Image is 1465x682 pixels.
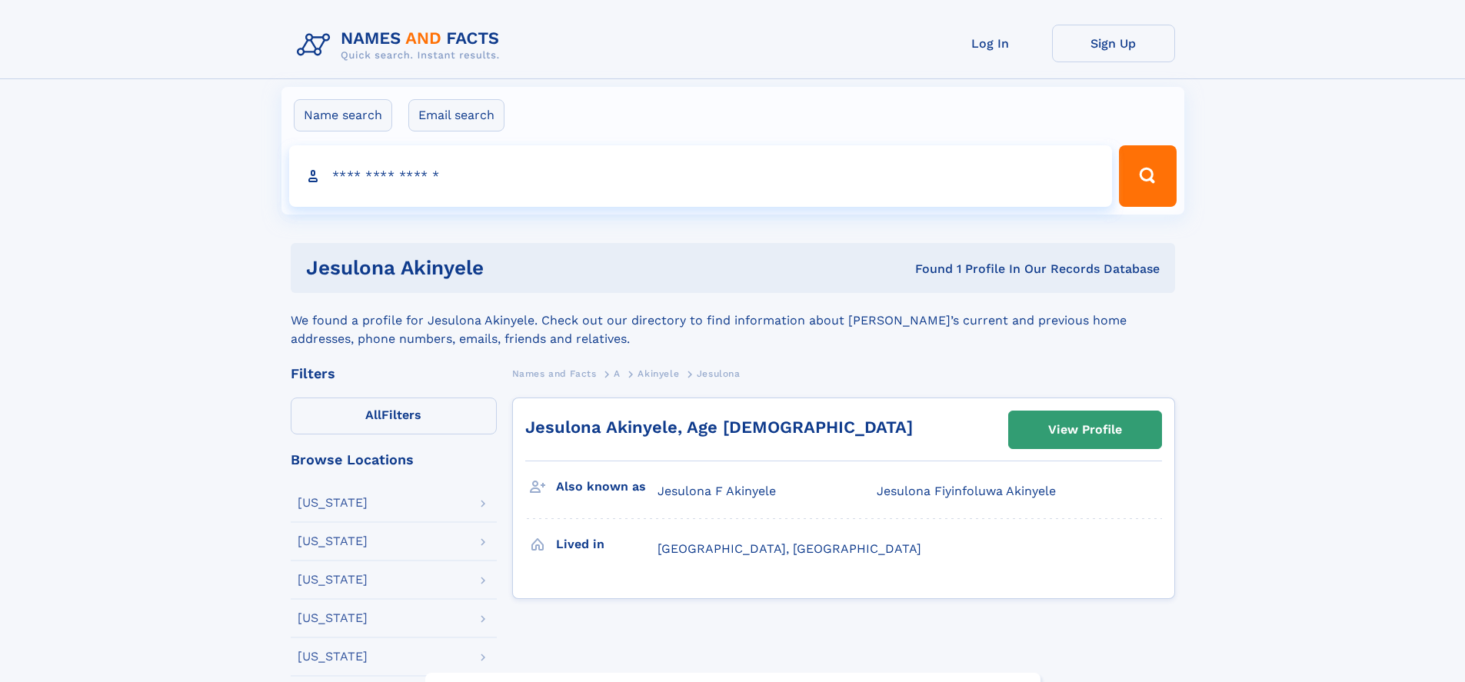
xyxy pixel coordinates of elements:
span: Akinyele [638,368,679,379]
img: Logo Names and Facts [291,25,512,66]
input: search input [289,145,1113,207]
h3: Also known as [556,474,658,500]
span: [GEOGRAPHIC_DATA], [GEOGRAPHIC_DATA] [658,541,921,556]
a: Jesulona Akinyele, Age [DEMOGRAPHIC_DATA] [525,418,913,437]
span: A [614,368,621,379]
div: [US_STATE] [298,497,368,509]
div: [US_STATE] [298,535,368,547]
a: Log In [929,25,1052,62]
label: Name search [294,99,392,131]
span: Jesulona Fiyinfoluwa Akinyele [877,484,1056,498]
div: Found 1 Profile In Our Records Database [699,261,1160,278]
a: Akinyele [638,364,679,383]
button: Search Button [1119,145,1176,207]
label: Filters [291,398,497,434]
div: [US_STATE] [298,574,368,586]
div: [US_STATE] [298,612,368,624]
div: Filters [291,367,497,381]
h1: Jesulona Akinyele [306,258,700,278]
div: We found a profile for Jesulona Akinyele. Check out our directory to find information about [PERS... [291,293,1175,348]
div: Browse Locations [291,453,497,467]
a: Names and Facts [512,364,597,383]
span: Jesulona F Akinyele [658,484,776,498]
a: Sign Up [1052,25,1175,62]
label: Email search [408,99,504,131]
div: View Profile [1048,412,1122,447]
a: A [614,364,621,383]
h3: Lived in [556,531,658,557]
span: Jesulona [697,368,741,379]
div: [US_STATE] [298,650,368,663]
span: All [365,408,381,422]
a: View Profile [1009,411,1161,448]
